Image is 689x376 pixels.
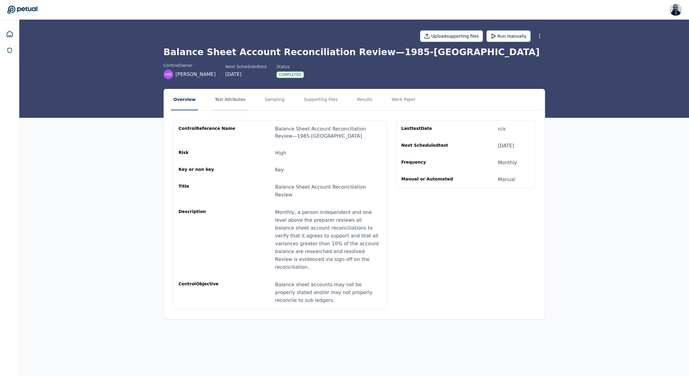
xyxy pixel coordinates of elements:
[179,183,237,199] div: Title
[498,159,517,166] div: Monthly
[401,125,459,133] div: Last test Date
[275,184,366,198] span: Balance Sheet Account Reconciliation Review
[275,149,286,157] div: High
[164,89,545,110] nav: Tabs
[486,30,531,42] button: Run manually
[276,71,304,78] div: Completed
[275,125,381,140] div: Balance Sheet Account Reconciliation Review — 1985-[GEOGRAPHIC_DATA]
[179,208,237,271] div: Description
[498,142,514,149] div: [DATE]
[2,27,17,41] a: Dashboard
[3,44,16,57] a: SOC 1 Reports
[275,208,381,271] div: Monthly, a person independent and one level above the preparer reviews all balance sheet account ...
[534,31,545,42] button: More Options
[176,71,216,78] span: [PERSON_NAME]
[7,5,37,14] a: Go to Dashboard
[262,89,287,110] button: Sampling
[179,125,237,140] div: control Reference Name
[389,89,418,110] button: Work Paper
[225,71,266,78] div: [DATE]
[164,47,545,58] h1: Balance Sheet Account Reconciliation Review — 1985-[GEOGRAPHIC_DATA]
[401,159,459,166] div: Frequency
[171,89,198,110] button: Overview
[401,142,459,149] div: Next Scheduled test
[498,176,515,183] div: Manual
[275,166,284,174] div: Key
[165,71,171,77] span: HN
[164,62,216,68] div: control Owner
[670,4,682,16] img: Roberto Fernandez
[355,89,375,110] button: Results
[275,281,381,304] div: Balance sheet accounts may not be properly stated and/or may not properly reconcile to sub ledgers.
[276,64,304,70] div: Status
[401,176,459,183] div: Manual or Automated
[420,30,483,42] button: Uploadsupporting files
[179,166,237,174] div: Key or non key
[179,281,237,304] div: control Objective
[301,89,340,110] button: Supporting Files
[179,149,237,157] div: Risk
[212,89,248,110] button: Test Attributes
[498,125,506,133] div: n/a
[225,64,266,70] div: Next Scheduled test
